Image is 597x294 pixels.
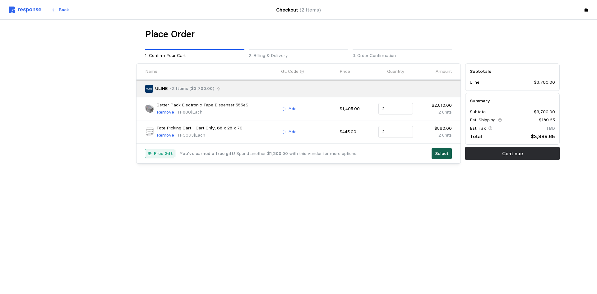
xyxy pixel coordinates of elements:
p: Remove [157,132,174,139]
p: $3,700.00 [534,79,555,86]
p: Free Gift [154,150,173,157]
p: Back [59,7,69,13]
button: Select [432,148,452,159]
button: Add [281,105,297,113]
p: $3,889.65 [531,133,555,140]
img: H-800 [145,104,154,113]
p: $189.65 [539,117,555,124]
h5: Summary [470,98,555,104]
button: Remove [156,109,174,116]
p: GL Code [281,68,298,75]
button: Continue [465,147,560,160]
p: $3,700.00 [534,109,555,115]
button: Back [48,4,72,16]
p: Subtotal [470,109,487,115]
p: 2. Billing & Delivery [249,52,348,59]
p: Tote Picking Cart - Cart Only, 68 x 28 x 70" [156,125,244,132]
p: · 2 Items ($3,700.00) [170,85,214,92]
p: 1. Confirm Your Cart [145,52,244,59]
p: $445.00 [340,128,374,135]
button: Add [281,128,297,136]
span: | H-9093 [175,132,194,138]
input: Qty [382,103,410,114]
p: 2 units [417,109,452,116]
p: Amount [435,68,452,75]
span: | Each [194,132,205,138]
p: TBD [546,125,555,132]
p: 2 units [417,132,452,139]
h1: Place Order [145,28,195,40]
p: $2,810.00 [417,102,452,109]
span: Spend another with this vendor for more options. [236,151,357,156]
b: You've earned a free gift! [179,151,235,156]
p: 3. Order Confirmation [353,52,452,59]
p: Quantity [387,68,405,75]
p: $1,405.00 [340,105,374,112]
p: Total [470,133,482,140]
p: $890.00 [417,125,452,132]
p: Remove [157,109,174,116]
p: Est. Tax [470,125,486,132]
p: Continue [502,150,523,157]
p: Add [288,105,297,112]
p: Better Pack Electronic Tape Dispenser 555eS [156,102,248,109]
p: Name [145,68,157,75]
input: Qty [382,126,410,138]
img: H-9093 [145,127,154,136]
p: Uline [470,79,479,86]
h5: Subtotals [470,68,555,75]
p: Est. Shipping [470,117,496,124]
img: svg%3e [9,7,41,13]
button: Remove [156,132,174,139]
p: Add [288,128,297,135]
p: Price [340,68,350,75]
b: $1,300.00 [267,151,288,156]
span: | Each [191,109,202,115]
p: Select [435,150,449,157]
p: ULINE [155,85,168,92]
h4: Checkout [276,6,321,14]
span: (2 Items) [300,7,321,13]
span: | H-800 [175,109,191,115]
